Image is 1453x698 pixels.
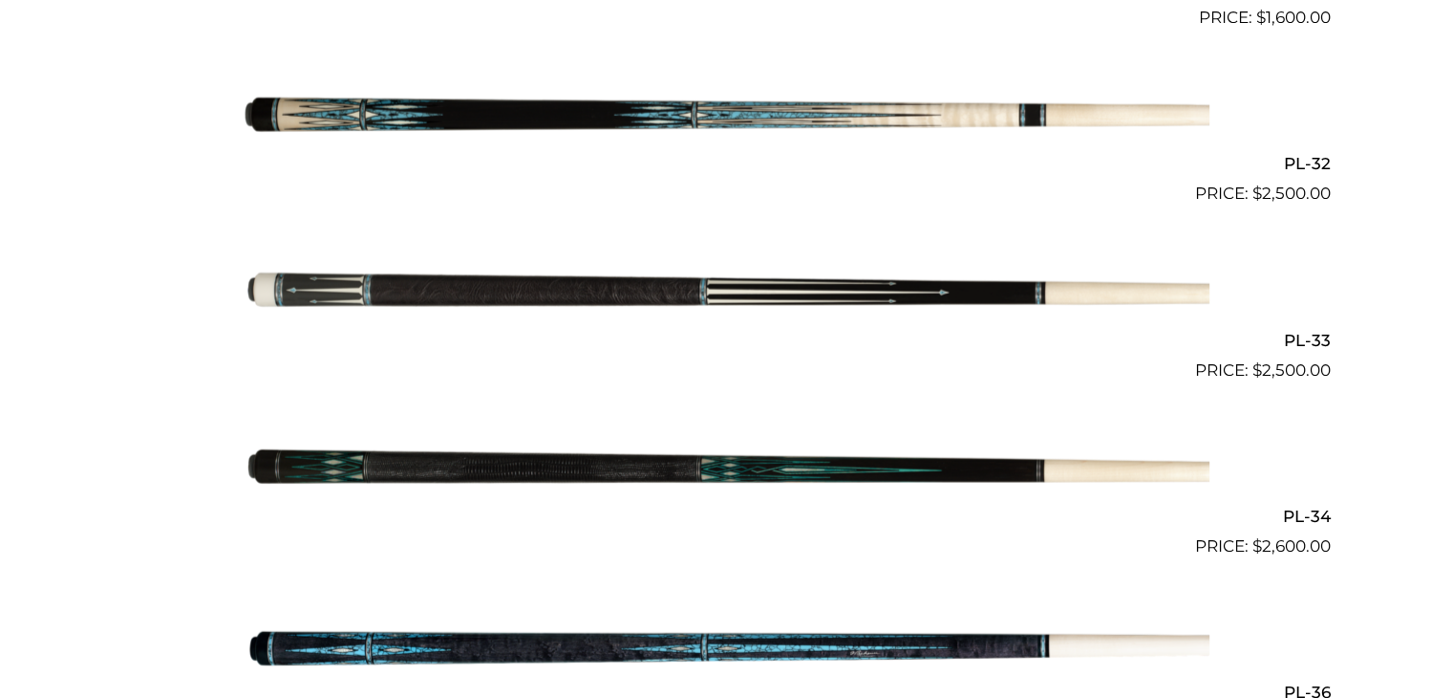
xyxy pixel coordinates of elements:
[1256,8,1266,27] span: $
[245,214,1209,375] img: PL-33
[1252,184,1331,203] bdi: 2,500.00
[123,38,1331,207] a: PL-32 $2,500.00
[1252,536,1331,556] bdi: 2,600.00
[1256,8,1331,27] bdi: 1,600.00
[1252,184,1262,203] span: $
[1252,360,1262,380] span: $
[1252,360,1331,380] bdi: 2,500.00
[245,391,1209,552] img: PL-34
[123,146,1331,182] h2: PL-32
[245,38,1209,199] img: PL-32
[1252,536,1262,556] span: $
[123,322,1331,358] h2: PL-33
[123,499,1331,534] h2: PL-34
[123,391,1331,559] a: PL-34 $2,600.00
[123,214,1331,382] a: PL-33 $2,500.00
